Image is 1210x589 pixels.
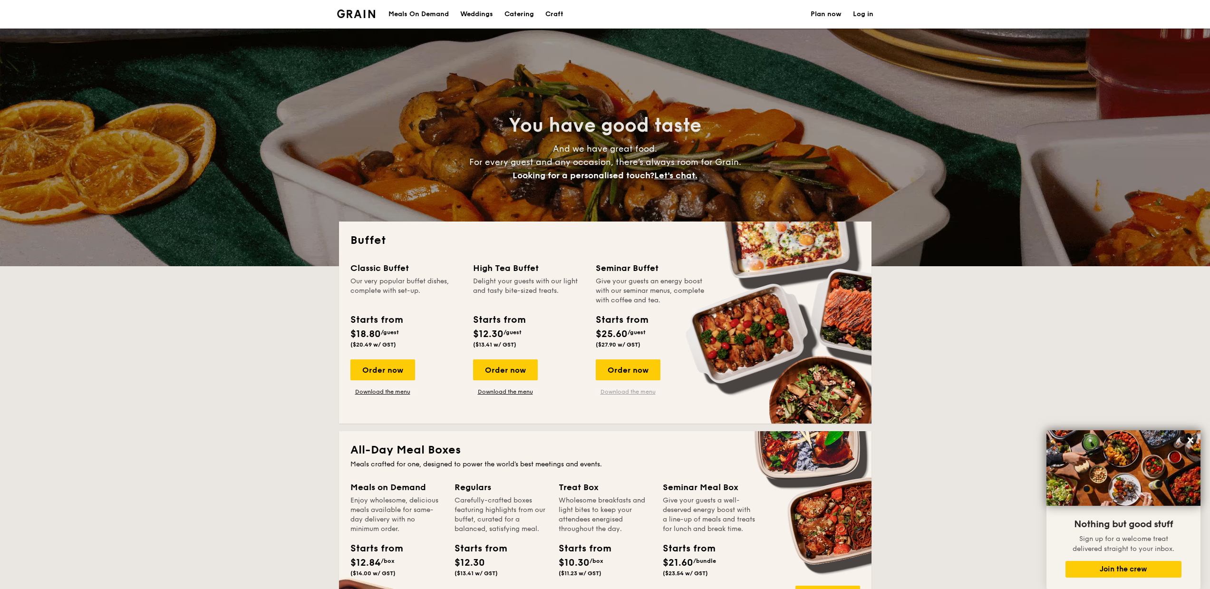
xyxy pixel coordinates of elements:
a: Logotype [337,10,376,18]
div: Carefully-crafted boxes featuring highlights from our buffet, curated for a balanced, satisfying ... [455,496,547,534]
span: And we have great food. For every guest and any occasion, there’s always room for Grain. [469,144,741,181]
div: Order now [473,359,538,380]
span: ($23.54 w/ GST) [663,570,708,577]
div: Give your guests an energy boost with our seminar menus, complete with coffee and tea. [596,277,707,305]
span: Sign up for a welcome treat delivered straight to your inbox. [1073,535,1174,553]
span: ($20.49 w/ GST) [350,341,396,348]
span: ($13.41 w/ GST) [455,570,498,577]
div: Delight your guests with our light and tasty bite-sized treats. [473,277,584,305]
div: Seminar Buffet [596,261,707,275]
span: ($27.90 w/ GST) [596,341,640,348]
span: /bundle [693,558,716,564]
a: Download the menu [596,388,660,396]
span: $12.84 [350,557,381,569]
div: Starts from [350,313,402,327]
div: Our very popular buffet dishes, complete with set-up. [350,277,462,305]
div: Meals crafted for one, designed to power the world's best meetings and events. [350,460,860,469]
span: ($14.00 w/ GST) [350,570,396,577]
span: ($13.41 w/ GST) [473,341,516,348]
span: /box [590,558,603,564]
span: /guest [628,329,646,336]
a: Download the menu [350,388,415,396]
img: Grain [337,10,376,18]
img: DSC07876-Edit02-Large.jpeg [1046,430,1200,506]
button: Close [1183,433,1198,448]
button: Join the crew [1065,561,1181,578]
span: /guest [503,329,522,336]
div: Starts from [596,313,648,327]
span: ($11.23 w/ GST) [559,570,601,577]
div: Order now [596,359,660,380]
div: Seminar Meal Box [663,481,755,494]
span: $10.30 [559,557,590,569]
div: Starts from [350,541,393,556]
div: Enjoy wholesome, delicious meals available for same-day delivery with no minimum order. [350,496,443,534]
div: Starts from [559,541,601,556]
h2: Buffet [350,233,860,248]
span: $12.30 [473,328,503,340]
div: Starts from [455,541,497,556]
div: Meals on Demand [350,481,443,494]
span: You have good taste [509,114,701,137]
div: Starts from [663,541,706,556]
div: Treat Box [559,481,651,494]
span: Looking for a personalised touch? [513,170,654,181]
a: Download the menu [473,388,538,396]
h2: All-Day Meal Boxes [350,443,860,458]
div: Starts from [473,313,525,327]
span: Let's chat. [654,170,697,181]
div: Give your guests a well-deserved energy boost with a line-up of meals and treats for lunch and br... [663,496,755,534]
span: $12.30 [455,557,485,569]
div: Wholesome breakfasts and light bites to keep your attendees energised throughout the day. [559,496,651,534]
span: /box [381,558,395,564]
div: High Tea Buffet [473,261,584,275]
span: /guest [381,329,399,336]
div: Classic Buffet [350,261,462,275]
div: Regulars [455,481,547,494]
div: Order now [350,359,415,380]
span: $21.60 [663,557,693,569]
span: Nothing but good stuff [1074,519,1173,530]
span: $18.80 [350,328,381,340]
span: $25.60 [596,328,628,340]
